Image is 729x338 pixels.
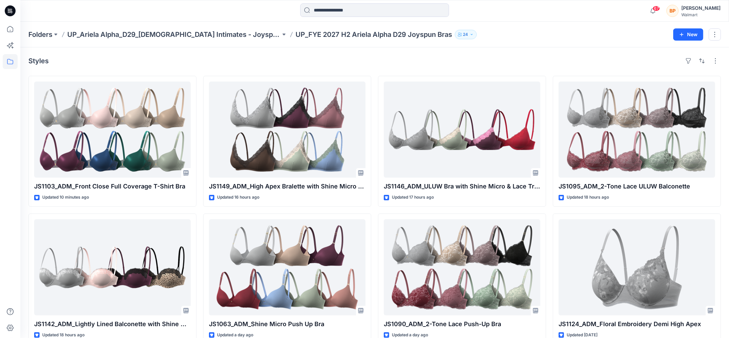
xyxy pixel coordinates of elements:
button: New [673,28,703,41]
p: UP_FYE 2027 H2 Ariela Alpha D29 Joyspun Bras [296,30,452,39]
p: JS1142_ADM_Lightly Lined Balconette with Shine Micro & Lace Trim [34,319,191,329]
div: Walmart [681,12,721,17]
div: BP [666,5,679,17]
p: Updated 10 minutes ago [42,194,89,201]
p: JS1063_ADM_Shine Micro Push Up Bra [209,319,366,329]
p: JS1149_ADM_High Apex Bralette with Shine Micro & Lace Trim [209,182,366,191]
span: 67 [653,6,660,11]
button: 24 [455,30,477,39]
a: JS1142_ADM_Lightly Lined Balconette with Shine Micro & Lace Trim [34,219,191,315]
p: JS1103_ADM_Front Close Full Coverage T-Shirt Bra [34,182,191,191]
h4: Styles [28,57,49,65]
a: JS1090_ADM_2-Tone Lace Push-Up Bra [384,219,540,315]
p: JS1124_ADM_Floral Embroidery Demi High Apex [559,319,715,329]
p: Updated 18 hours ago [567,194,609,201]
a: JS1103_ADM_Front Close Full Coverage T-Shirt Bra [34,82,191,178]
a: JS1124_ADM_Floral Embroidery Demi High Apex [559,219,715,315]
p: JS1146_ADM_ULUW Bra with Shine Micro & Lace Trim [384,182,540,191]
a: JS1063_ADM_Shine Micro Push Up Bra [209,219,366,315]
a: JS1095_ADM_2-Tone Lace ULUW Balconette [559,82,715,178]
a: JS1146_ADM_ULUW Bra with Shine Micro & Lace Trim [384,82,540,178]
p: JS1095_ADM_2-Tone Lace ULUW Balconette [559,182,715,191]
a: JS1149_ADM_High Apex Bralette with Shine Micro & Lace Trim [209,82,366,178]
a: UP_Ariela Alpha_D29_[DEMOGRAPHIC_DATA] Intimates - Joyspun [67,30,281,39]
div: [PERSON_NAME] [681,4,721,12]
p: 24 [463,31,468,38]
p: Updated 16 hours ago [217,194,259,201]
p: Updated 17 hours ago [392,194,434,201]
p: JS1090_ADM_2-Tone Lace Push-Up Bra [384,319,540,329]
a: Folders [28,30,52,39]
